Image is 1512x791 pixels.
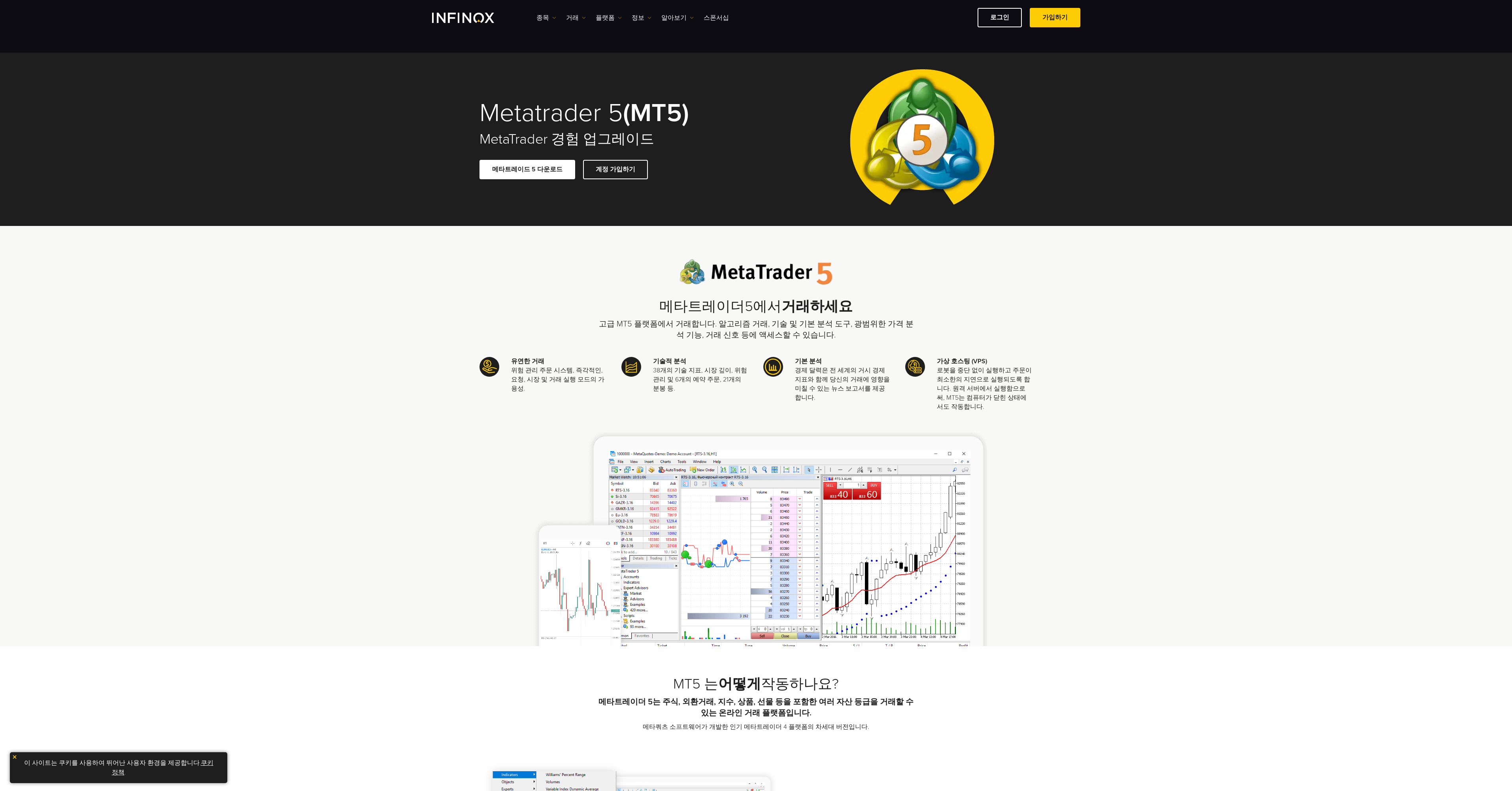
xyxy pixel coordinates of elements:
[718,675,761,692] strong: 어떻게
[661,13,694,23] a: 알아보기
[596,13,622,23] a: 플랫폼
[1030,8,1080,27] a: 가입하기
[680,259,832,285] img: Meta Trader 5 logo
[598,697,914,718] strong: 메타트레이더 5는 주식, 외환거래, 지수, 상품, 선물 등을 포함한 여러 자산 등급을 거래할 수 있는 온라인 거래 플랫폼입니다.
[623,97,689,129] strong: (MT5)
[978,8,1022,27] a: 로그인
[905,357,925,377] img: Meta Trader 5 icon
[432,13,513,23] a: INFINOX Logo
[598,722,914,732] p: 메타쿼츠 소프트웨어가 개발한 인기 메타트레이더 4 플랫폼의 차세대 버전입니다.
[511,366,607,393] p: 위험 관리 주문 시스템, 즉각적인, 요청, 시장 및 거래 실행 모드의 가용성.
[621,357,641,377] img: Meta Trader 5 icon
[566,13,586,23] a: 거래
[795,357,822,365] strong: 기본 분석
[479,100,745,127] h1: Metatrader 5
[704,13,729,23] a: 스폰서십
[479,160,575,179] a: 메타트레이드 5 다운로드
[632,13,651,23] a: 정보
[536,13,556,23] a: 종목
[937,366,1033,412] p: 로봇을 중단 없이 실행하고 주문이 최소한의 지연으로 실행되도록 합니다. 원격 서버에서 실행함으로써, MT5는 컴퓨터가 닫힌 상태에서도 작동합니다.
[583,160,648,179] a: 계정 가입하기
[795,366,891,402] p: 경제 달력은 전 세계의 거시 경제 지표와 함께 당신의 거래에 영향을 미칠 수 있는 뉴스 보고서를 제공합니다.
[653,366,749,393] p: 38개의 기술 지표, 시장 깊이, 위험 관리 및 6개의 예약 주문, 21개의 분봉 등.
[598,675,914,693] h2: MT5 는 작동하나요?
[479,357,499,377] img: Meta Trader 5 icon
[844,53,1000,226] img: Meta Trader 5
[781,298,853,315] strong: 거래하세요
[937,357,987,365] strong: 가상 호스팅 (VPS)
[14,756,223,779] p: 이 사이트는 쿠키를 사용하여 뛰어난 사용자 환경을 제공합니다. .
[763,357,783,377] img: Meta Trader 5 icon
[525,432,987,646] img: Meta Trader 5
[653,357,686,365] strong: 기술적 분석
[511,357,544,365] strong: 유연한 거래
[598,298,914,315] h2: 메타트레이더5에서
[12,754,17,760] img: yellow close icon
[598,319,914,341] p: 고급 MT5 플랫폼에서 거래합니다. 알고리즘 거래, 기술 및 기본 분석 도구, 광범위한 가격 분석 기능, 거래 신호 등에 액세스할 수 있습니다.
[479,131,745,148] h2: MetaTrader 경험 업그레이드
